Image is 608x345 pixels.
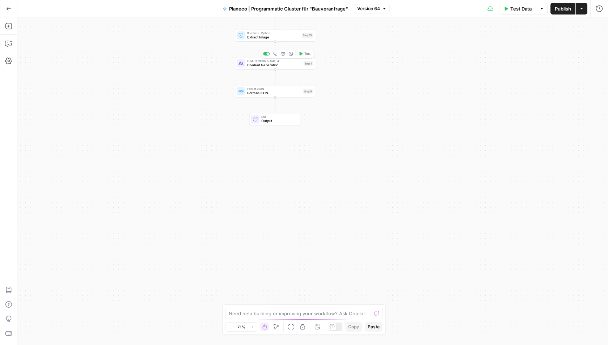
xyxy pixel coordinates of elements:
span: Format JSON [247,87,301,91]
button: Paste [365,322,383,332]
g: Edge from step_5 to end [274,97,276,112]
span: Publish [555,5,571,12]
span: Extract Image [247,34,300,40]
div: EndOutput [235,113,315,125]
span: 71% [237,324,245,330]
button: Planeco | Programmatic Cluster für "Bauvoranfrage" [218,3,352,14]
span: Test Data [510,5,532,12]
span: End [261,115,296,119]
g: Edge from step_1 to step_5 [274,69,276,84]
span: Planeco | Programmatic Cluster für "Bauvoranfrage" [229,5,348,12]
button: Publish [550,3,575,14]
span: Run Code · Python [247,31,300,35]
span: Format JSON [247,91,301,96]
div: LLM · [PERSON_NAME] 4Content GenerationStep 1Test [235,57,315,70]
div: Step 1 [304,61,313,66]
button: Test [296,50,312,57]
span: Version 64 [357,5,380,12]
g: Edge from step_11 to step_13 [274,13,276,29]
span: Copy [348,324,359,330]
span: Paste [368,324,380,330]
button: Copy [345,322,362,332]
span: Test [304,51,311,56]
button: Test Data [499,3,536,14]
button: Version 64 [354,4,390,13]
span: LLM · [PERSON_NAME] 4 [247,59,301,63]
span: Content Generation [247,63,301,68]
div: Format JSONFormat JSONStep 5 [235,85,315,97]
div: Step 13 [302,33,313,38]
div: Run Code · PythonExtract ImageStep 13 [235,29,315,41]
span: Output [261,119,296,124]
div: Step 5 [303,89,313,93]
